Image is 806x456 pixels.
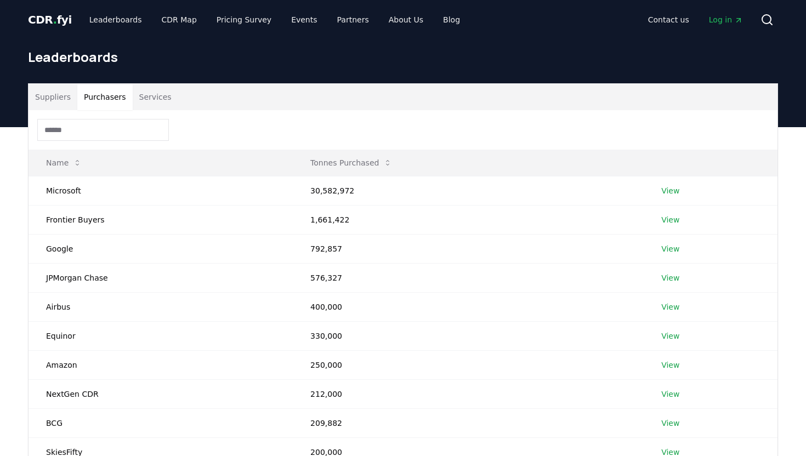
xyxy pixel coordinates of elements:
[302,152,401,174] button: Tonnes Purchased
[29,408,293,437] td: BCG
[29,321,293,350] td: Equinor
[28,48,778,66] h1: Leaderboards
[293,321,644,350] td: 330,000
[639,10,698,30] a: Contact us
[29,263,293,292] td: JPMorgan Chase
[133,84,178,110] button: Services
[293,408,644,437] td: 209,882
[661,418,679,429] a: View
[29,84,77,110] button: Suppliers
[293,379,644,408] td: 212,000
[293,292,644,321] td: 400,000
[81,10,469,30] nav: Main
[709,14,743,25] span: Log in
[661,360,679,371] a: View
[661,301,679,312] a: View
[29,234,293,263] td: Google
[328,10,378,30] a: Partners
[153,10,206,30] a: CDR Map
[29,205,293,234] td: Frontier Buyers
[661,389,679,400] a: View
[29,292,293,321] td: Airbus
[37,152,90,174] button: Name
[53,13,57,26] span: .
[434,10,469,30] a: Blog
[661,330,679,341] a: View
[29,379,293,408] td: NextGen CDR
[293,176,644,205] td: 30,582,972
[661,214,679,225] a: View
[661,272,679,283] a: View
[208,10,280,30] a: Pricing Survey
[28,13,72,26] span: CDR fyi
[639,10,752,30] nav: Main
[29,350,293,379] td: Amazon
[293,234,644,263] td: 792,857
[661,185,679,196] a: View
[282,10,326,30] a: Events
[29,176,293,205] td: Microsoft
[77,84,133,110] button: Purchasers
[661,243,679,254] a: View
[28,12,72,27] a: CDR.fyi
[81,10,151,30] a: Leaderboards
[293,205,644,234] td: 1,661,422
[293,263,644,292] td: 576,327
[380,10,432,30] a: About Us
[700,10,752,30] a: Log in
[293,350,644,379] td: 250,000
